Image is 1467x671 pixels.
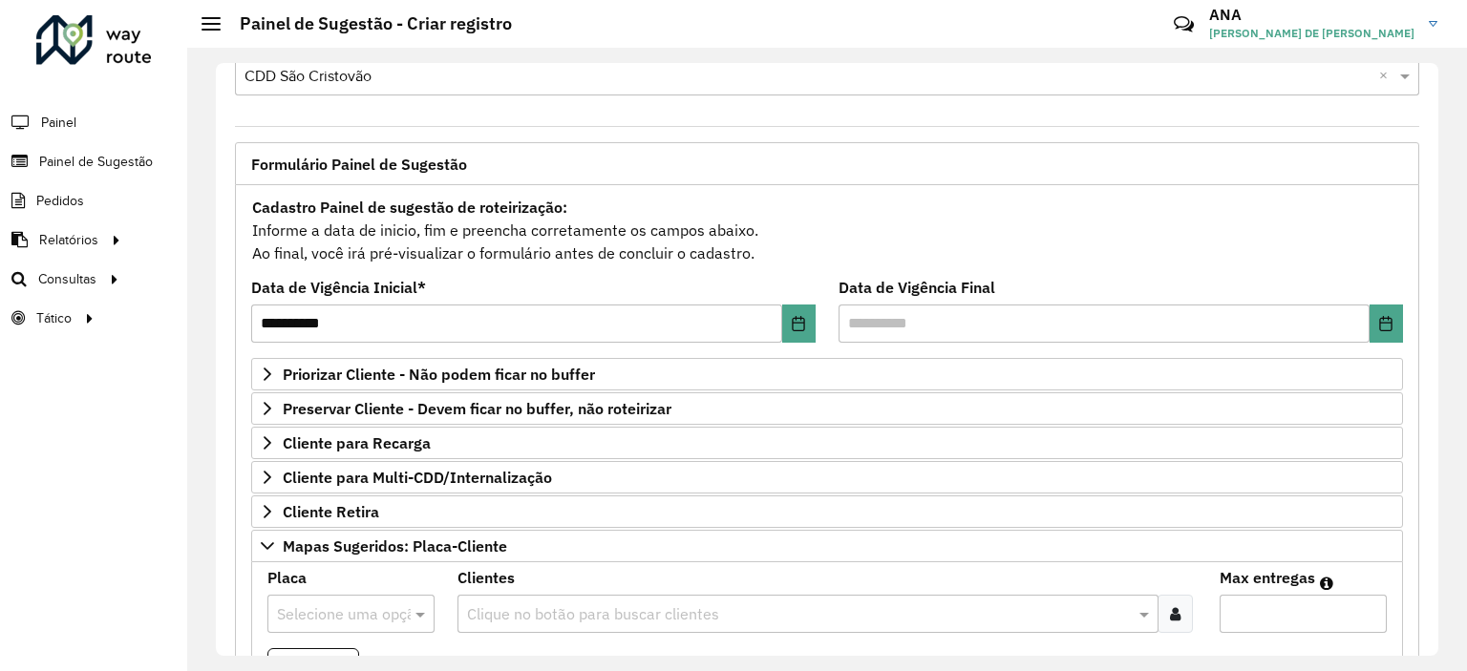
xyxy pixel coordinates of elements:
span: Cliente para Multi-CDD/Internalização [283,470,552,485]
a: Mapas Sugeridos: Placa-Cliente [251,530,1403,562]
label: Placa [267,566,307,589]
span: Cliente para Recarga [283,435,431,451]
em: Máximo de clientes que serão colocados na mesma rota com os clientes informados [1320,576,1333,591]
h3: ANA [1209,6,1414,24]
label: Data de Vigência Inicial [251,276,426,299]
span: Pedidos [36,191,84,211]
label: Data de Vigência Final [839,276,995,299]
span: Cliente Retira [283,504,379,519]
span: [PERSON_NAME] DE [PERSON_NAME] [1209,25,1414,42]
label: Max entregas [1220,566,1315,589]
a: Cliente para Multi-CDD/Internalização [251,461,1403,493]
a: Priorizar Cliente - Não podem ficar no buffer [251,358,1403,390]
strong: Cadastro Painel de sugestão de roteirização: [252,198,567,217]
span: Formulário Painel de Sugestão [251,157,467,172]
span: Priorizar Cliente - Não podem ficar no buffer [283,367,595,382]
a: Preservar Cliente - Devem ficar no buffer, não roteirizar [251,392,1403,425]
span: Preservar Cliente - Devem ficar no buffer, não roteirizar [283,401,671,416]
label: Clientes [457,566,515,589]
a: Cliente para Recarga [251,427,1403,459]
span: Relatórios [39,230,98,250]
a: Cliente Retira [251,495,1403,528]
span: Mapas Sugeridos: Placa-Cliente [283,538,507,554]
div: Informe a data de inicio, fim e preencha corretamente os campos abaixo. Ao final, você irá pré-vi... [251,195,1403,265]
span: Painel de Sugestão [39,152,153,172]
button: Choose Date [782,304,816,343]
button: Choose Date [1370,304,1403,343]
span: Consultas [38,269,96,289]
a: Contato Rápido [1163,4,1204,45]
span: Painel [41,113,76,133]
span: Clear all [1379,65,1395,88]
span: Tático [36,308,72,328]
h2: Painel de Sugestão - Criar registro [221,13,512,34]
